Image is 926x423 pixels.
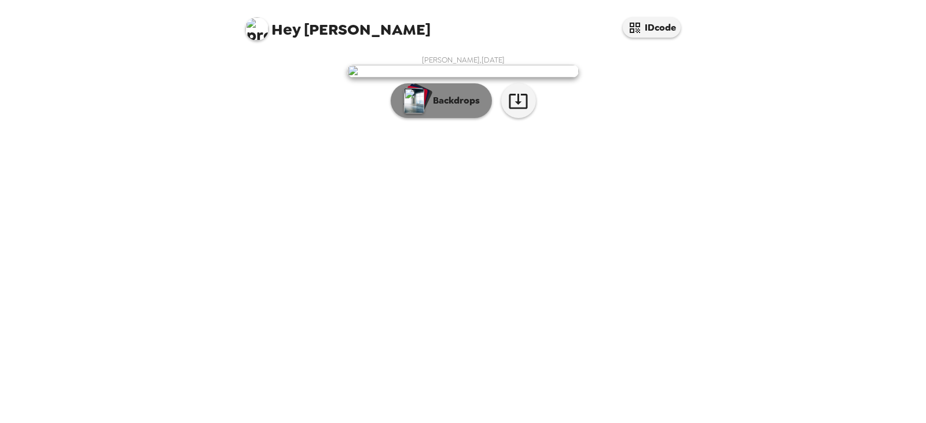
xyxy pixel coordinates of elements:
[422,55,505,65] span: [PERSON_NAME] , [DATE]
[391,83,492,118] button: Backdrops
[245,12,431,38] span: [PERSON_NAME]
[245,17,269,41] img: profile pic
[427,94,480,108] p: Backdrops
[271,19,300,40] span: Hey
[623,17,681,38] button: IDcode
[347,65,579,78] img: user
